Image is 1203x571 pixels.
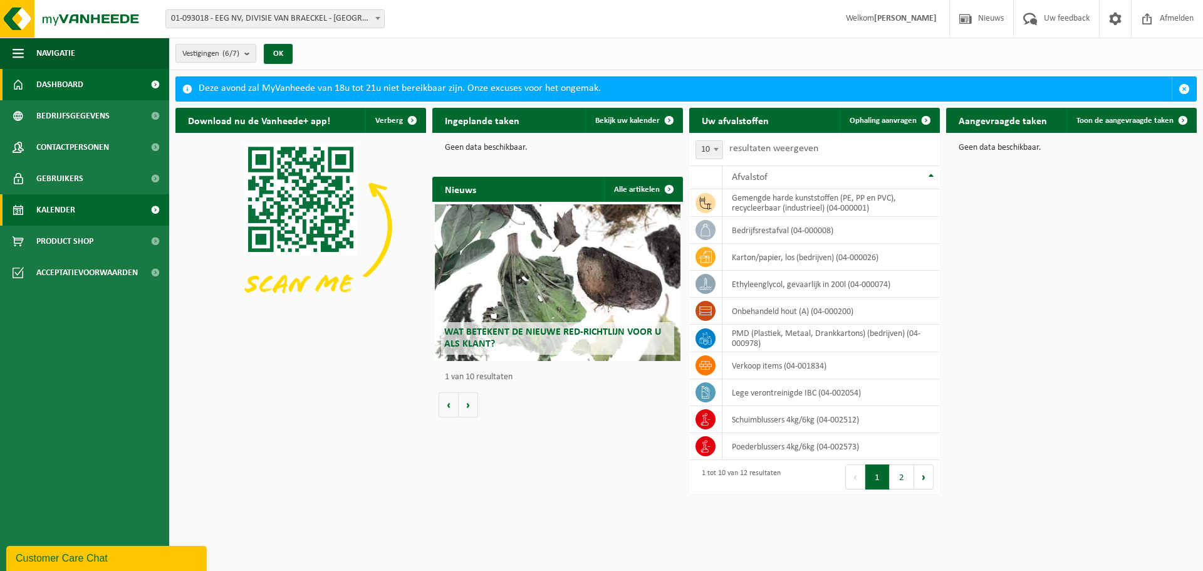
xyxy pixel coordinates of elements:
span: 10 [696,141,722,159]
span: Wat betekent de nieuwe RED-richtlijn voor u als klant? [444,327,661,349]
button: Vorige [439,392,459,417]
span: Bedrijfsgegevens [36,100,110,132]
p: Geen data beschikbaar. [445,144,670,152]
h2: Ingeplande taken [432,108,532,132]
a: Wat betekent de nieuwe RED-richtlijn voor u als klant? [435,204,680,361]
td: karton/papier, los (bedrijven) (04-000026) [722,244,940,271]
p: 1 van 10 resultaten [445,373,677,382]
button: 2 [890,464,914,490]
td: gemengde harde kunststoffen (PE, PP en PVC), recycleerbaar (industrieel) (04-000001) [722,189,940,217]
a: Ophaling aanvragen [840,108,939,133]
span: Contactpersonen [36,132,109,163]
span: Ophaling aanvragen [850,117,917,125]
button: Next [914,464,934,490]
h2: Nieuws [432,177,489,201]
td: Lege verontreinigde IBC (04-002054) [722,379,940,406]
span: Toon de aangevraagde taken [1076,117,1174,125]
button: Previous [845,464,865,490]
div: Deze avond zal MyVanheede van 18u tot 21u niet bereikbaar zijn. Onze excuses voor het ongemak. [199,77,1172,101]
button: Vestigingen(6/7) [175,44,256,63]
button: OK [264,44,293,64]
button: 1 [865,464,890,490]
a: Bekijk uw kalender [585,108,682,133]
span: Acceptatievoorwaarden [36,257,138,288]
td: PMD (Plastiek, Metaal, Drankkartons) (bedrijven) (04-000978) [722,325,940,352]
span: Bekijk uw kalender [595,117,660,125]
iframe: chat widget [6,543,209,571]
a: Alle artikelen [604,177,682,202]
a: Toon de aangevraagde taken [1066,108,1195,133]
h2: Download nu de Vanheede+ app! [175,108,343,132]
span: 01-093018 - EEG NV, DIVISIE VAN BRAECKEL - SINT-MARTENS-LATEM [165,9,385,28]
span: Afvalstof [732,172,768,182]
h2: Uw afvalstoffen [689,108,781,132]
span: 10 [695,140,723,159]
td: verkoop items (04-001834) [722,352,940,379]
label: resultaten weergeven [729,144,818,154]
span: Vestigingen [182,45,239,63]
button: Volgende [459,392,478,417]
span: Product Shop [36,226,93,257]
p: Geen data beschikbaar. [959,144,1184,152]
span: Gebruikers [36,163,83,194]
span: 01-093018 - EEG NV, DIVISIE VAN BRAECKEL - SINT-MARTENS-LATEM [166,10,384,28]
span: Dashboard [36,69,83,100]
button: Verberg [365,108,425,133]
span: Kalender [36,194,75,226]
td: bedrijfsrestafval (04-000008) [722,217,940,244]
td: schuimblussers 4kg/6kg (04-002512) [722,406,940,433]
count: (6/7) [222,50,239,58]
strong: [PERSON_NAME] [874,14,937,23]
td: poederblussers 4kg/6kg (04-002573) [722,433,940,460]
td: onbehandeld hout (A) (04-000200) [722,298,940,325]
div: 1 tot 10 van 12 resultaten [695,463,781,491]
h2: Aangevraagde taken [946,108,1060,132]
span: Navigatie [36,38,75,69]
span: Verberg [375,117,403,125]
img: Download de VHEPlus App [175,133,426,321]
td: ethyleenglycol, gevaarlijk in 200l (04-000074) [722,271,940,298]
